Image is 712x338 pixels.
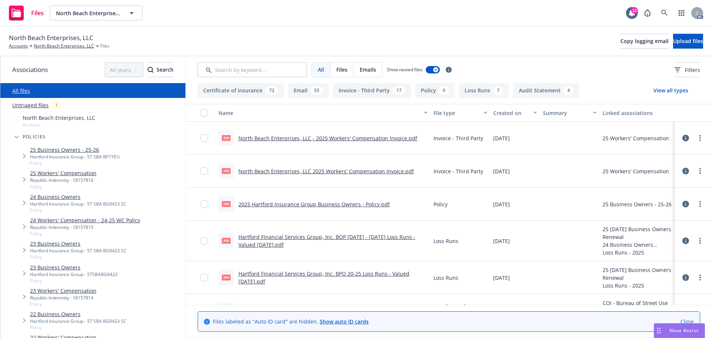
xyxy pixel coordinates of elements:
span: Policies [23,135,46,139]
a: North Beach Enterprises, LLC - 2025 Workers' Compensation Invoice.pdf [238,135,417,142]
div: Loss Runs - 2025 [603,282,672,289]
span: Invoice - Third Party [434,167,483,175]
button: Copy logging email [620,34,669,49]
a: more [696,236,705,245]
span: pdf [222,135,231,141]
a: more [696,134,705,142]
button: North Beach Enterprises, LLC [50,6,142,20]
a: Show auto ID cards [320,318,369,325]
span: pdf [222,238,231,243]
div: 4 [564,86,574,95]
div: 72 [266,86,278,95]
span: Account [23,122,95,128]
a: Hartford Financial Services Group, Inc. BOP [DATE] - [DATE] Loss Runs - Valued [DATE].pdf [238,233,415,248]
input: Search by keyword... [198,62,307,77]
span: Policy [30,184,96,190]
div: Republic Indemnity - 18157815 [30,224,140,230]
span: Policy [30,324,126,331]
div: COI - Bureau of Street Use & Mapping [603,299,672,315]
a: more [696,167,705,175]
span: North Beach Enterprises, LLC [9,33,93,43]
div: Hartford Insurance Group - 57 SBA BG9423 SC [30,201,126,207]
span: Invoice - Third Party [434,134,483,142]
div: Drag to move [654,324,663,338]
button: Audit Statement [513,83,579,98]
a: North Beach Enterprises, LLC 2025 Workers' Compensation Invoice.pdf [238,168,414,175]
a: All files [12,87,30,94]
button: Filters [675,62,700,77]
a: Close [680,318,694,325]
div: 25 Business Owners - 25-26 [603,200,672,208]
button: Invoice - Third Party [333,83,411,98]
button: Email [288,83,329,98]
span: Files [31,10,44,16]
div: Name [218,109,419,117]
button: Loss Runs [459,83,509,98]
input: Select all [201,109,208,117]
button: Certificate of insurance [198,83,284,98]
span: Filters [675,66,700,74]
span: Files labeled as "Auto ID card" are hidden. [213,318,369,325]
div: Hartford Insurance Group - 57SBABG9423 [30,271,118,278]
span: North Beach Enterprises, LLC [23,114,95,122]
button: Nova Assist [654,323,705,338]
div: Created on [493,109,529,117]
button: File type [431,104,490,122]
button: Linked associations [600,104,675,122]
span: Filters [685,66,700,74]
input: Toggle Row Selected [201,167,208,175]
input: Toggle Row Selected [201,274,208,281]
button: Created on [490,104,540,122]
div: Search [148,63,174,77]
span: Policy [30,278,118,284]
span: Show nested files [387,66,423,73]
span: Files [100,43,109,49]
div: Republic Indemnity - 18157814 [30,295,96,301]
div: 24 Business Owners [603,241,672,249]
span: Policy [434,200,448,208]
span: Upload files [673,37,703,45]
div: Summary [543,109,589,117]
a: 2025 Hartford Insurance Group Business Owners - Policy.pdf [238,201,390,208]
input: Toggle Row Selected [201,134,208,142]
a: 23 Business Owners [30,240,126,247]
a: Untriaged files [12,101,49,109]
span: Loss Runs [434,274,458,282]
button: SearchSearch [148,62,174,77]
span: Policy [30,207,126,213]
button: Policy [415,83,455,98]
input: Toggle Row Selected [201,237,208,245]
div: 7 [493,86,503,95]
a: 23 Workers' Compensation [30,287,96,295]
div: File type [434,109,479,117]
div: 9 [439,86,449,95]
button: Name [215,104,431,122]
span: All [318,66,324,73]
span: [DATE] [493,134,510,142]
div: Hartford Insurance Group - 57 SBA BG9423 SC [30,247,126,254]
div: 1 [52,101,62,109]
span: Emails [360,66,376,73]
button: Upload files [673,34,703,49]
span: Files [336,66,347,73]
a: Files [6,3,47,23]
div: Hartford Insurance Group - 57 SBA BG9423 SC [30,318,126,324]
a: North Beach Enterprises, LLC [34,43,94,49]
a: 24 Workers' Compensation - 24-25 WC Policy [30,216,140,224]
svg: Search [148,67,154,73]
a: 22 Business Owners [30,310,126,318]
div: 25 Workers' Compensation [603,134,669,142]
span: pdf [222,168,231,174]
span: [DATE] [493,167,510,175]
span: pdf [222,201,231,207]
span: North Beach Enterprises, LLC [56,9,120,17]
div: 55 [310,86,323,95]
div: 17 [393,86,405,95]
span: Loss Runs [434,237,458,245]
div: Hartford Insurance Group - 57 SBA BP1YEU [30,154,120,160]
div: 25 [DATE] Business Owners Renewal [603,266,672,282]
span: Policy [30,230,140,237]
span: Associations [12,65,48,75]
a: 24 Business Owners [30,193,126,201]
a: Report a Bug [640,6,655,20]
